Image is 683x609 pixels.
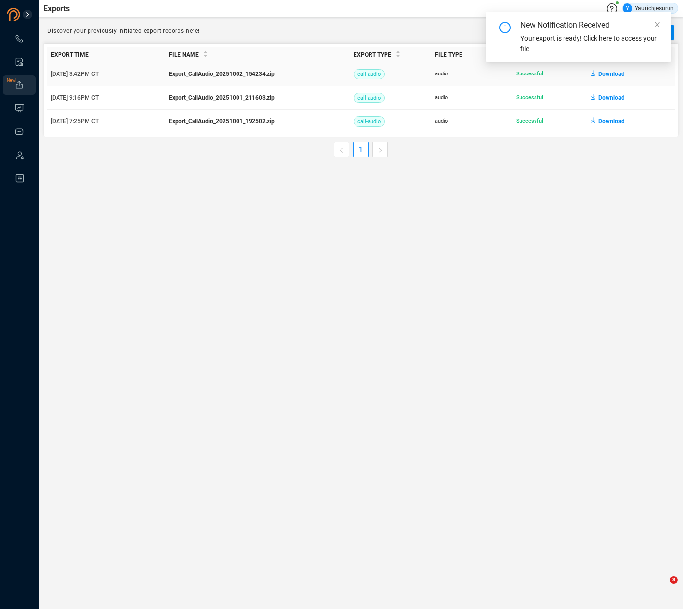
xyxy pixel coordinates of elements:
span: close [654,21,661,28]
span: Y [626,3,629,13]
span: Discover your previously initiated export records here! [47,28,200,34]
td: audio [431,110,512,133]
li: Previous Page [334,142,349,157]
span: Successful [516,118,543,124]
span: Export Type [354,51,391,58]
td: Export_CallAudio_20251001_192502.zip [165,110,350,133]
th: Export Time [47,47,165,62]
button: Download [591,114,624,129]
span: info-circle [499,22,511,33]
div: Yaurichjesurun [623,3,674,13]
span: call-audio [354,116,385,127]
span: caret-up [395,49,401,55]
span: Download [598,114,624,129]
td: audio [431,62,512,86]
button: Download [591,66,624,82]
span: Exports [44,3,70,14]
span: left [339,147,344,153]
span: caret-down [395,53,401,58]
li: 1 [353,142,369,157]
span: File Name [169,51,199,58]
div: Your export is ready! Click here to access your file [520,33,660,54]
li: Next Page [372,142,388,157]
a: New! [15,80,24,90]
span: Download [598,90,624,105]
img: prodigal-logo [7,8,60,21]
th: File Type [431,47,512,62]
li: Interactions [3,29,36,48]
span: [DATE] 9:16PM CT [51,94,99,101]
div: New Notification Received [520,19,621,31]
span: Successful [516,71,543,77]
td: audio [431,86,512,110]
td: Export_CallAudio_20251001_211603.zip [165,86,350,110]
li: Visuals [3,99,36,118]
span: New! [7,71,16,90]
span: call-audio [354,93,385,103]
span: call-audio [354,69,385,79]
span: [DATE] 7:25PM CT [51,118,99,125]
button: Download [591,90,624,105]
iframe: Intercom live chat [650,576,673,599]
span: right [377,147,383,153]
li: Exports [3,75,36,95]
li: Inbox [3,122,36,141]
span: Download [598,66,624,82]
span: Successful [516,94,543,101]
li: Smart Reports [3,52,36,72]
button: right [372,142,388,157]
span: caret-up [203,49,208,55]
button: left [334,142,349,157]
span: [DATE] 3:42PM CT [51,71,99,77]
span: 3 [670,576,678,584]
a: 1 [354,142,368,157]
span: caret-down [203,53,208,58]
td: Export_CallAudio_20251002_154234.zip [165,62,350,86]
